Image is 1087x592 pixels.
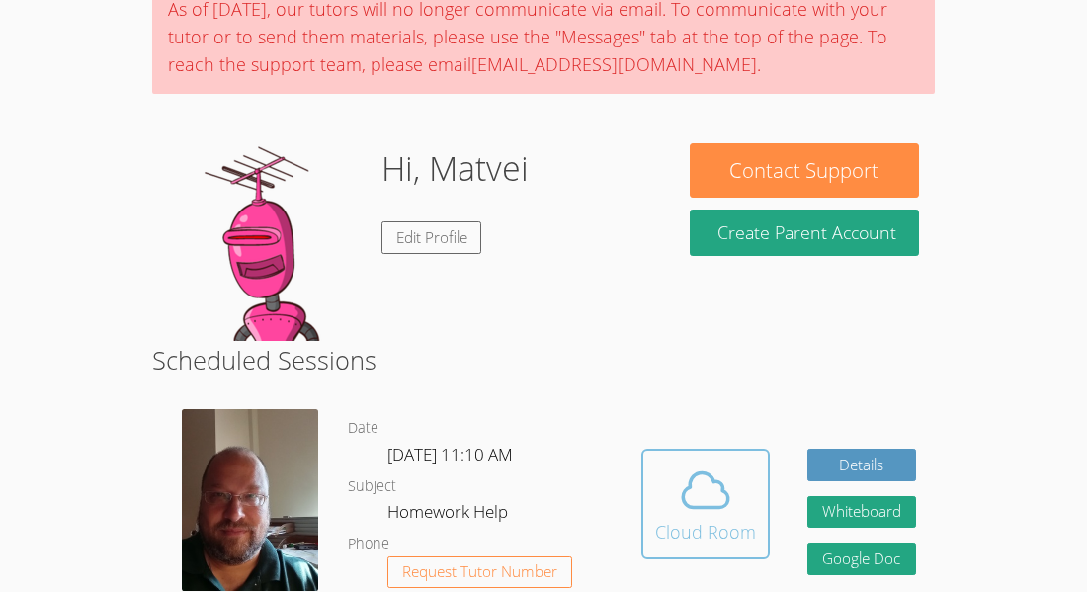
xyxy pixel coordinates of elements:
[348,474,396,499] dt: Subject
[641,449,770,559] button: Cloud Room
[387,556,572,589] button: Request Tutor Number
[168,143,366,341] img: default.png
[387,498,512,532] dd: Homework Help
[402,564,557,579] span: Request Tutor Number
[807,543,916,575] a: Google Doc
[655,518,756,546] div: Cloud Room
[182,409,318,591] img: avatar.png
[348,416,378,441] dt: Date
[690,210,919,256] button: Create Parent Account
[690,143,919,198] button: Contact Support
[807,496,916,529] button: Whiteboard
[807,449,916,481] a: Details
[348,532,389,556] dt: Phone
[152,341,935,379] h2: Scheduled Sessions
[387,443,513,465] span: [DATE] 11:10 AM
[381,143,529,194] h1: Hi, Matvei
[381,221,482,254] a: Edit Profile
